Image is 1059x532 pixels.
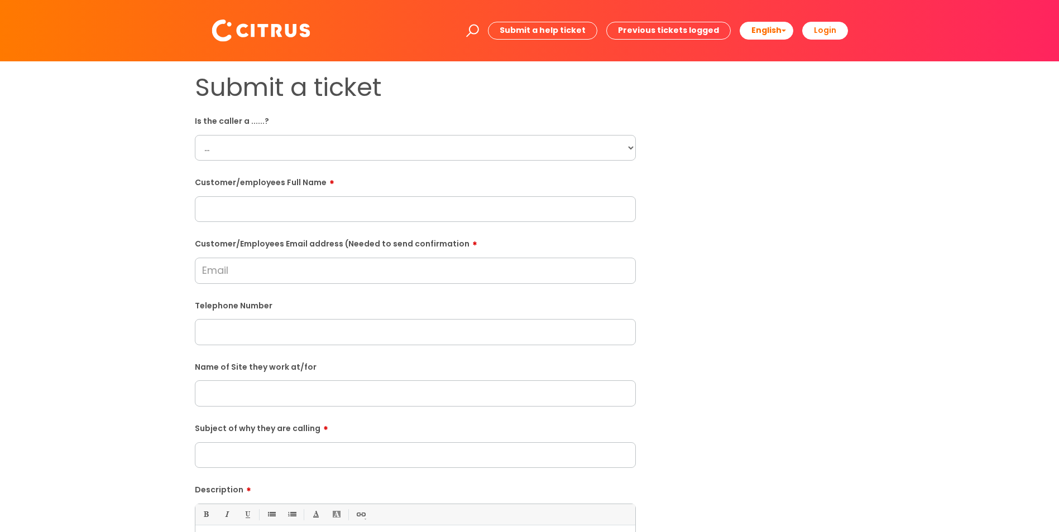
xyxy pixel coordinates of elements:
a: Bold (Ctrl-B) [199,507,213,521]
a: Back Color [329,507,343,521]
label: Telephone Number [195,299,636,311]
label: Description [195,481,636,495]
b: Login [814,25,836,36]
label: Subject of why they are calling [195,420,636,433]
label: Name of Site they work at/for [195,360,636,372]
a: Italic (Ctrl-I) [219,507,233,521]
a: Login [802,22,848,39]
a: Font Color [309,507,323,521]
input: Email [195,258,636,283]
h1: Submit a ticket [195,72,636,103]
label: Customer/Employees Email address (Needed to send confirmation [195,235,636,249]
label: Customer/employees Full Name [195,174,636,187]
span: English [751,25,782,36]
a: • Unordered List (Ctrl-Shift-7) [264,507,278,521]
a: Previous tickets logged [606,22,731,39]
a: Submit a help ticket [488,22,597,39]
a: Link [353,507,367,521]
label: Is the caller a ......? [195,114,636,126]
a: 1. Ordered List (Ctrl-Shift-8) [285,507,299,521]
a: Underline(Ctrl-U) [240,507,254,521]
